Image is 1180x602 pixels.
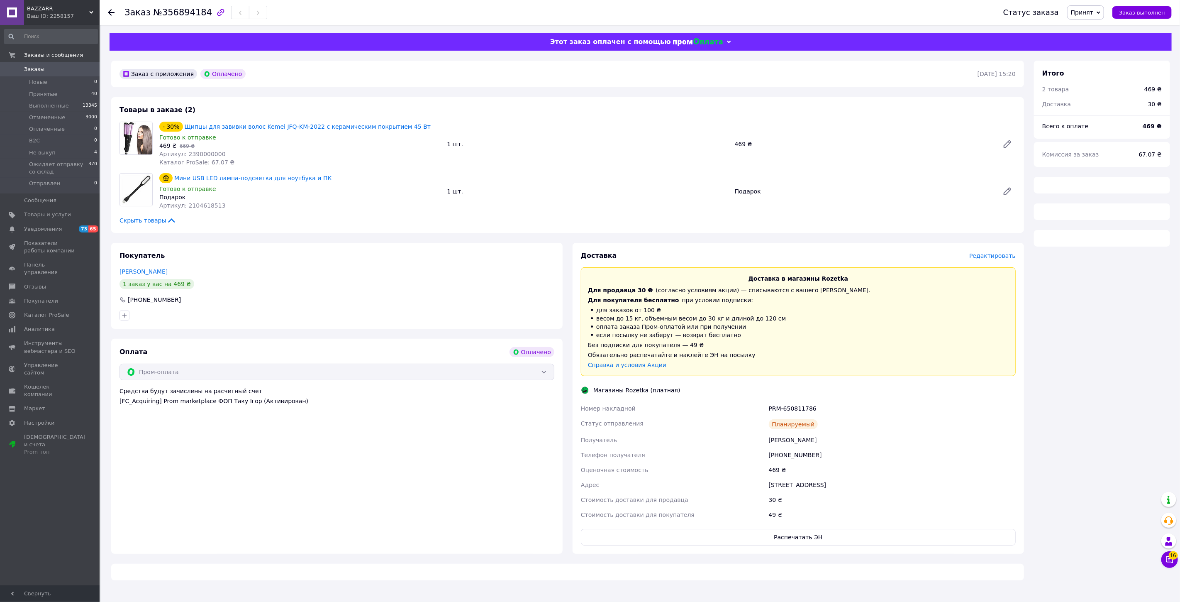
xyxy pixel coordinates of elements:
[91,91,97,98] span: 40
[159,202,226,209] span: Артикул: 2104618513
[94,137,97,144] span: 0
[588,297,679,303] span: Для покупателя бесплатно
[1143,95,1167,113] div: 30 ₴
[24,225,62,233] span: Уведомления
[999,183,1016,200] a: Редактировать
[85,114,97,121] span: 3000
[588,314,1009,323] li: весом до 15 кг, объемным весом до 30 кг и длиной до 120 см
[29,180,60,187] span: Отправлен
[1042,123,1088,130] span: Всего к оплате
[999,136,1016,152] a: Редактировать
[581,511,695,518] span: Стоимость доставки для покупателя
[24,197,56,204] span: Сообщения
[24,325,55,333] span: Аналитика
[581,467,649,473] span: Оценочная стоимость
[581,420,644,427] span: Статус отправления
[119,397,554,405] div: [FC_Acquiring] Prom marketplace ФОП Таку Ігор (Активирован)
[24,66,44,73] span: Заказы
[88,161,97,176] span: 370
[588,306,1009,314] li: для заказов от 100 ₴
[1144,85,1162,93] div: 469 ₴
[108,8,115,17] div: Вернуться назад
[120,174,152,206] img: Мини USB LED лампа-подсветка для ноутбука и ПК
[581,437,617,443] span: Получатель
[969,252,1016,259] span: Редактировать
[550,38,671,46] span: Этот заказ оплачен с помощью
[119,216,176,225] span: Скрыть товары
[1042,69,1064,77] span: Итого
[1003,8,1059,17] div: Статус заказа
[159,122,183,132] div: - 30%
[1169,550,1178,558] span: 16
[29,102,69,110] span: Выполненные
[588,323,1009,331] li: оплата заказа Пром-оплатой или при получении
[79,225,88,232] span: 73
[767,463,1017,477] div: 469 ₴
[88,225,98,232] span: 65
[1042,101,1071,108] span: Доставка
[444,138,731,150] div: 1 шт.
[24,261,77,276] span: Панель управления
[200,69,245,79] div: Оплачено
[588,296,1009,304] div: при условии подписки:
[588,341,1009,349] div: Без подписки для покупателя — 49 ₴
[119,348,147,356] span: Оплата
[24,283,46,291] span: Отзывы
[588,287,653,294] span: Для продавца 30 ₴
[591,386,683,394] div: Магазины Rozetka (платная)
[24,383,77,398] span: Кошелек компании
[120,122,152,154] img: Щипцы для завивки волос Kemei JFQ-KM-2022 с керамическим покрытием 45 Вт
[24,340,77,355] span: Инструменты вебмастера и SEO
[94,78,97,86] span: 0
[159,142,177,149] span: 469 ₴
[1071,9,1093,16] span: Принят
[767,433,1017,448] div: [PERSON_NAME]
[29,91,58,98] span: Принятые
[24,51,83,59] span: Заказы и сообщения
[119,279,194,289] div: 1 заказ у вас на 469 ₴
[588,331,1009,339] li: если посылку не заберут — возврат бесплатно
[24,240,77,255] span: Показатели работы компании
[1112,6,1172,19] button: Заказ выполнен
[767,401,1017,416] div: PRM-650811786
[1119,10,1165,16] span: Заказ выполнен
[24,419,54,427] span: Настройки
[127,296,182,304] div: [PHONE_NUMBER]
[581,497,688,503] span: Стоимость доставки для продавца
[767,448,1017,463] div: [PHONE_NUMBER]
[767,492,1017,507] div: 30 ₴
[1143,123,1162,130] b: 469 ₴
[444,186,731,197] div: 1 шт.
[731,186,996,197] div: Подарок
[119,69,197,79] div: Заказ с приложения
[119,387,554,405] div: Средства будут зачислены на расчетный счет
[159,193,440,201] div: Подарок
[24,405,45,412] span: Маркет
[119,106,195,114] span: Товары в заказе (2)
[769,419,818,429] div: Планируемый
[29,149,56,157] span: Не выкуп
[1042,151,1099,158] span: Комиссия за заказ
[24,362,77,377] span: Управление сайтом
[27,5,89,12] span: BAZZARR
[159,134,216,141] span: Готово к отправке
[174,175,332,181] a: Мини USB LED лампа-подсветка для ноутбука и ПК
[119,268,168,275] a: [PERSON_NAME]
[1139,151,1162,158] span: 67.07 ₴
[978,71,1016,77] time: [DATE] 15:20
[24,311,69,319] span: Каталог ProSale
[1042,86,1069,93] span: 2 товара
[94,125,97,133] span: 0
[29,78,47,86] span: Новые
[588,351,1009,359] div: Обязательно распечатайте и наклейте ЭН на посылку
[119,252,165,259] span: Покупатель
[581,529,1016,546] button: Распечатать ЭН
[124,7,151,17] span: Заказ
[581,405,636,412] span: Номер накладной
[159,151,226,157] span: Артикул: 2390000000
[29,114,65,121] span: Отмененные
[29,161,88,176] span: Ожидает отправку со склад
[159,159,234,166] span: Каталог ProSale: 67.07 ₴
[767,477,1017,492] div: [STREET_ADDRESS]
[673,38,723,46] img: evopay logo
